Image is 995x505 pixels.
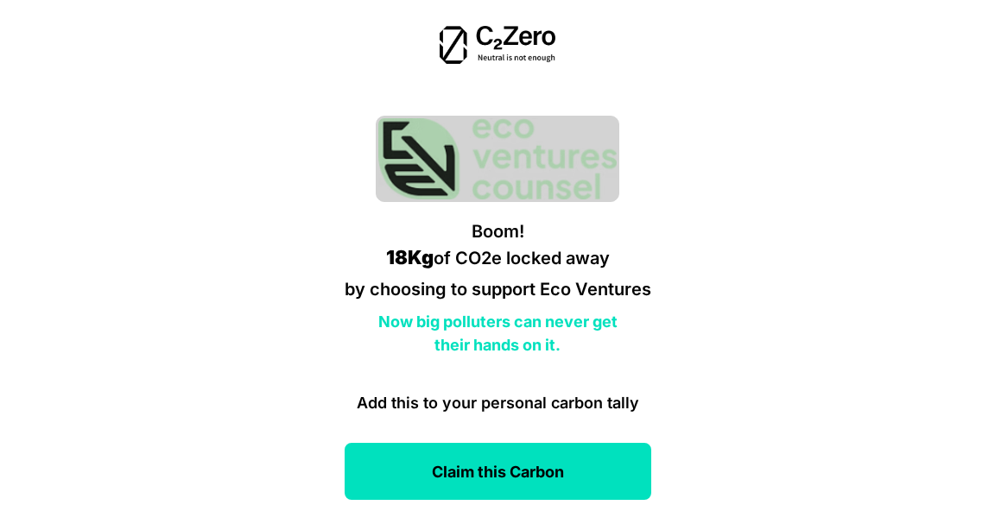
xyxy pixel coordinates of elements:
[345,243,651,272] p: of CO2e locked away
[440,26,555,64] img: c20 logo
[345,219,651,243] p: Boom!
[345,277,651,301] p: by choosing to support Eco Ventures
[364,310,631,357] p: Now big polluters can never get their hands on it.
[345,443,651,500] button: Claim this Carbon
[376,116,619,202] img: vendor logo
[345,391,651,415] h3: Add this to your personal carbon tally
[386,246,434,268] b: 18Kg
